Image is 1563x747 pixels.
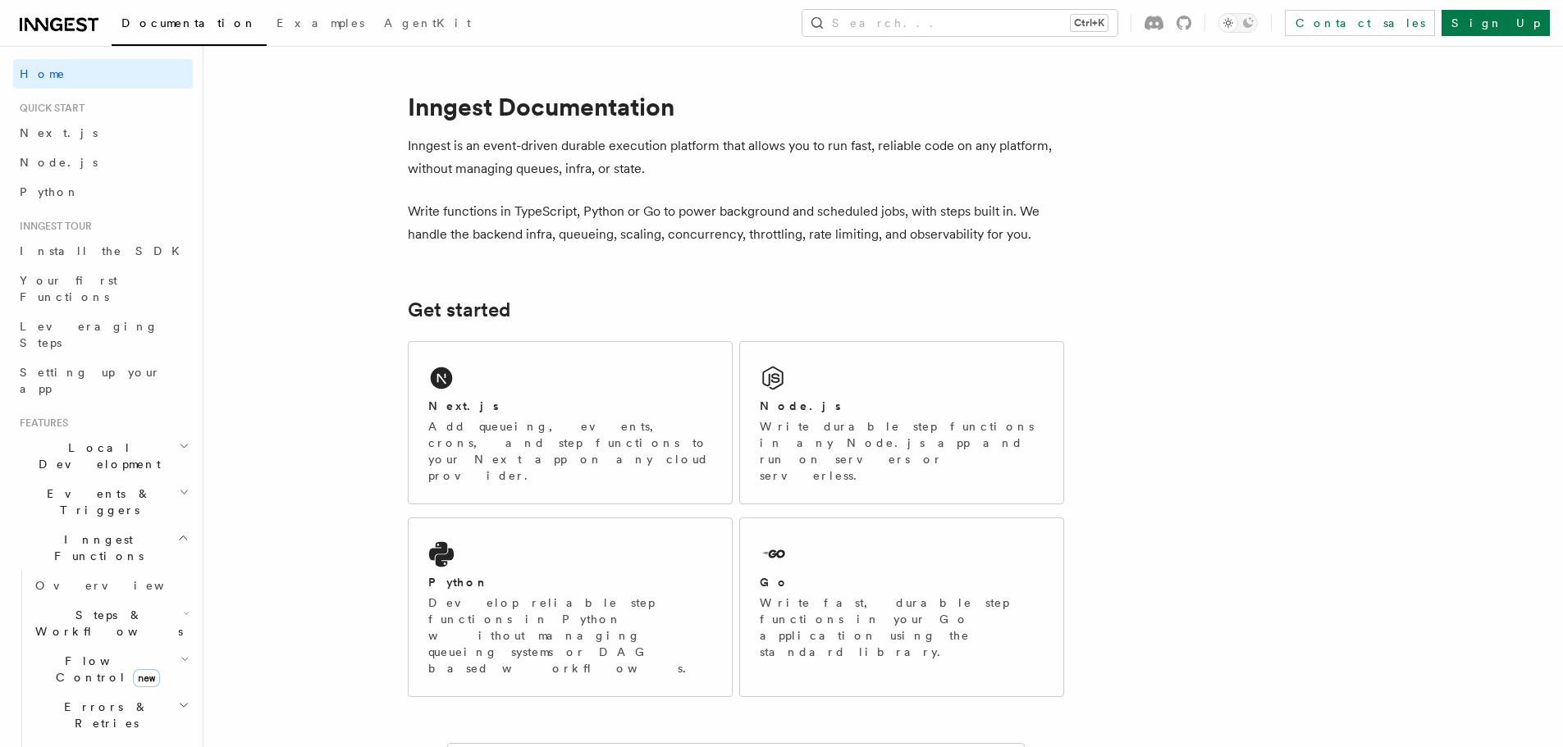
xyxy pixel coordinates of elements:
[13,148,193,177] a: Node.js
[408,134,1064,180] p: Inngest is an event-driven durable execution platform that allows you to run fast, reliable code ...
[13,177,193,207] a: Python
[408,341,733,504] a: Next.jsAdd queueing, events, crons, and step functions to your Next app on any cloud provider.
[739,517,1064,697] a: GoWrite fast, durable step functions in your Go application using the standard library.
[13,59,193,89] a: Home
[13,220,92,233] span: Inngest tour
[13,531,177,564] span: Inngest Functions
[13,236,193,266] a: Install the SDK
[13,118,193,148] a: Next.js
[408,517,733,697] a: PythonDevelop reliable step functions in Python without managing queueing systems or DAG based wo...
[112,5,267,46] a: Documentation
[1218,13,1258,33] button: Toggle dark mode
[267,5,374,44] a: Examples
[408,200,1064,246] p: Write functions in TypeScript, Python or Go to power background and scheduled jobs, with steps bu...
[13,485,179,518] span: Events & Triggers
[20,185,80,198] span: Python
[20,320,158,349] span: Leveraging Steps
[13,266,193,312] a: Your first Functions
[13,102,85,115] span: Quick start
[13,440,179,472] span: Local Development
[1285,10,1435,36] a: Contact sales
[29,646,193,692] button: Flow Controlnew
[13,417,68,430] span: Features
[29,692,193,738] button: Errors & Retries
[428,398,499,414] h2: Next.js
[1071,15,1108,31] kbd: Ctrl+K
[374,5,481,44] a: AgentKit
[428,418,712,484] p: Add queueing, events, crons, and step functions to your Next app on any cloud provider.
[20,126,98,139] span: Next.js
[20,274,117,303] span: Your first Functions
[739,341,1064,504] a: Node.jsWrite durable step functions in any Node.js app and run on servers or serverless.
[428,574,489,590] h2: Python
[760,418,1044,484] p: Write durable step functions in any Node.js app and run on servers or serverless.
[384,16,471,30] span: AgentKit
[13,479,193,525] button: Events & Triggers
[408,298,510,321] a: Get started
[133,669,160,687] span: new
[29,600,193,646] button: Steps & Workflows
[760,594,1044,660] p: Write fast, durable step functions in your Go application using the standard library.
[35,579,204,592] span: Overview
[13,358,193,403] a: Setting up your app
[13,433,193,479] button: Local Development
[29,607,183,640] span: Steps & Workflows
[760,574,789,590] h2: Go
[20,66,66,82] span: Home
[1442,10,1550,36] a: Sign Up
[29,653,181,686] span: Flow Control
[13,525,193,571] button: Inngest Functions
[428,594,712,676] p: Develop reliable step functions in Python without managing queueing systems or DAG based workflows.
[20,366,161,395] span: Setting up your app
[121,16,257,30] span: Documentation
[13,312,193,358] a: Leveraging Steps
[408,92,1064,121] h1: Inngest Documentation
[20,244,190,257] span: Install the SDK
[276,16,364,30] span: Examples
[29,699,178,731] span: Errors & Retries
[802,10,1117,36] button: Search...Ctrl+K
[29,571,193,600] a: Overview
[20,156,98,169] span: Node.js
[760,398,841,414] h2: Node.js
